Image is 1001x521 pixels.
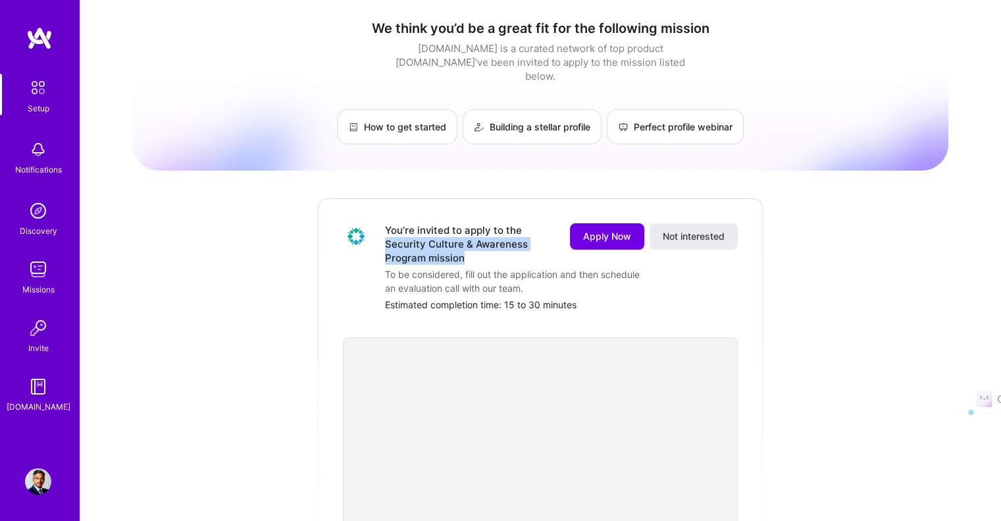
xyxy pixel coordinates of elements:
[583,230,631,243] span: Apply Now
[570,223,644,250] button: Apply Now
[28,341,49,355] div: Invite
[25,198,51,224] img: discovery
[650,223,738,250] button: Not interested
[20,224,57,238] div: Discovery
[607,109,744,144] a: Perfect profile webinar
[385,267,648,295] div: To be considered, fill out the application and then schedule an evaluation call with our team.
[343,223,369,250] img: Company Logo
[26,26,53,50] img: logo
[348,122,359,132] img: How to get started
[618,122,629,132] img: Perfect profile webinar
[28,101,49,115] div: Setup
[663,230,725,243] span: Not interested
[25,468,51,495] img: User Avatar
[25,373,51,400] img: guide book
[474,122,484,132] img: Building a stellar profile
[25,315,51,341] img: Invite
[22,468,55,495] a: User Avatar
[25,136,51,163] img: bell
[15,163,62,177] div: Notifications
[24,74,52,101] img: setup
[385,298,738,312] div: Estimated completion time: 15 to 30 minutes
[7,400,70,414] div: [DOMAIN_NAME]
[385,223,554,265] div: You’re invited to apply to the Security Culture & Awareness Program mission
[132,20,948,36] h1: We think you’d be a great fit for the following mission
[22,283,55,296] div: Missions
[392,41,688,83] div: [DOMAIN_NAME] is a curated network of top product [DOMAIN_NAME]’ve been invited to apply to the m...
[463,109,602,144] a: Building a stellar profile
[337,109,457,144] a: How to get started
[25,256,51,283] img: teamwork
